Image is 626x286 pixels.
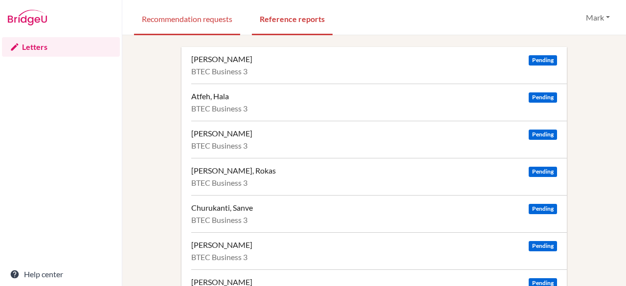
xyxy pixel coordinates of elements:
[191,166,276,176] div: [PERSON_NAME], Rokas
[191,54,252,64] div: [PERSON_NAME]
[252,1,333,35] a: Reference reports
[191,129,252,138] div: [PERSON_NAME]
[134,1,240,35] a: Recommendation requests
[191,203,253,213] div: Churukanti, Sanve
[191,240,252,250] div: [PERSON_NAME]
[191,121,567,158] a: [PERSON_NAME] Pending BTEC Business 3
[191,195,567,232] a: Churukanti, Sanve Pending BTEC Business 3
[529,130,557,140] span: Pending
[529,241,557,251] span: Pending
[191,66,557,76] div: BTEC Business 3
[529,55,557,66] span: Pending
[191,252,557,262] div: BTEC Business 3
[2,264,120,284] a: Help center
[2,37,120,57] a: Letters
[191,232,567,269] a: [PERSON_NAME] Pending BTEC Business 3
[191,215,557,225] div: BTEC Business 3
[191,178,557,188] div: BTEC Business 3
[581,8,614,27] button: Mark
[191,47,567,84] a: [PERSON_NAME] Pending BTEC Business 3
[191,158,567,195] a: [PERSON_NAME], Rokas Pending BTEC Business 3
[529,167,557,177] span: Pending
[529,92,557,103] span: Pending
[529,204,557,214] span: Pending
[191,141,557,151] div: BTEC Business 3
[8,10,47,25] img: Bridge-U
[191,91,229,101] div: Atfeh, Hala
[191,84,567,121] a: Atfeh, Hala Pending BTEC Business 3
[191,104,557,113] div: BTEC Business 3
